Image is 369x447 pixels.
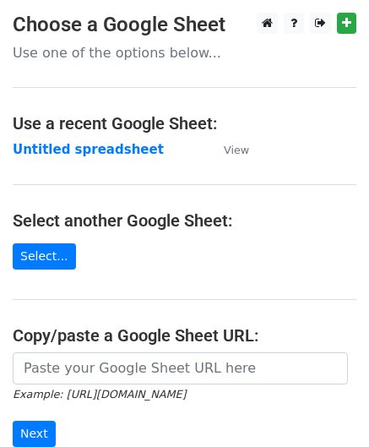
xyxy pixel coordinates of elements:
a: Select... [13,243,76,270]
small: View [224,144,249,156]
h4: Select another Google Sheet: [13,210,356,231]
p: Use one of the options below... [13,44,356,62]
small: Example: [URL][DOMAIN_NAME] [13,388,186,401]
input: Paste your Google Sheet URL here [13,352,348,384]
input: Next [13,421,56,447]
a: Untitled spreadsheet [13,142,164,157]
a: View [207,142,249,157]
h3: Choose a Google Sheet [13,13,356,37]
h4: Use a recent Google Sheet: [13,113,356,134]
h4: Copy/paste a Google Sheet URL: [13,325,356,346]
